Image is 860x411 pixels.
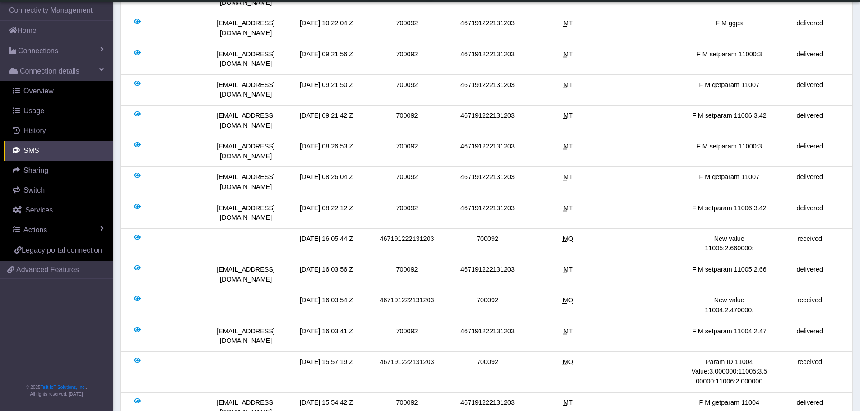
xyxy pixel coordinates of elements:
[447,327,528,346] div: 467191222131203
[16,264,79,275] span: Advanced Features
[23,147,39,154] span: SMS
[563,296,573,304] span: Mobile Originated
[367,234,447,254] div: 467191222131203
[563,173,573,180] span: Mobile Terminated
[23,87,54,95] span: Overview
[4,180,113,200] a: Switch
[770,357,850,387] div: received
[689,18,769,38] div: F M ggps
[563,143,573,150] span: Mobile Terminated
[770,111,850,130] div: delivered
[23,166,48,174] span: Sharing
[563,235,573,242] span: Mobile Originated
[689,172,769,192] div: F M getparam 11007
[367,296,447,315] div: 467191222131203
[447,18,528,38] div: 467191222131203
[205,265,286,284] div: [EMAIL_ADDRESS][DOMAIN_NAME]
[367,265,447,284] div: 700092
[447,357,528,387] div: 700092
[286,172,367,192] div: [DATE] 08:26:04 Z
[689,357,769,387] div: Param ID:11004 Value:3.000000;11005:3.500000;11006:2.000000
[563,51,573,58] span: Mobile Terminated
[286,80,367,100] div: [DATE] 09:21:50 Z
[286,357,367,387] div: [DATE] 15:57:19 Z
[4,121,113,141] a: History
[447,265,528,284] div: 467191222131203
[447,111,528,130] div: 467191222131203
[367,80,447,100] div: 700092
[286,296,367,315] div: [DATE] 16:03:54 Z
[4,161,113,180] a: Sharing
[205,18,286,38] div: [EMAIL_ADDRESS][DOMAIN_NAME]
[367,327,447,346] div: 700092
[689,265,769,284] div: F M setparam 11005:2.66
[563,204,573,212] span: Mobile Terminated
[367,142,447,161] div: 700092
[367,203,447,223] div: 700092
[689,327,769,346] div: F M setparam 11004:2.47
[770,296,850,315] div: received
[447,80,528,100] div: 467191222131203
[4,81,113,101] a: Overview
[367,357,447,387] div: 467191222131203
[205,172,286,192] div: [EMAIL_ADDRESS][DOMAIN_NAME]
[689,296,769,315] div: New value 11004:2.470000;
[770,203,850,223] div: delivered
[563,112,573,119] span: Mobile Terminated
[4,101,113,121] a: Usage
[770,142,850,161] div: delivered
[286,111,367,130] div: [DATE] 09:21:42 Z
[447,234,528,254] div: 700092
[563,266,573,273] span: Mobile Terminated
[770,265,850,284] div: delivered
[23,127,46,134] span: History
[689,203,769,223] div: F M setparam 11006:3.42
[770,50,850,69] div: delivered
[23,186,45,194] span: Switch
[286,265,367,284] div: [DATE] 16:03:56 Z
[286,203,367,223] div: [DATE] 08:22:12 Z
[689,142,769,161] div: F M setparam 11000:3
[286,142,367,161] div: [DATE] 08:26:53 Z
[367,172,447,192] div: 700092
[367,18,447,38] div: 700092
[770,172,850,192] div: delivered
[286,18,367,38] div: [DATE] 10:22:04 Z
[18,46,58,56] span: Connections
[4,220,113,240] a: Actions
[23,107,44,115] span: Usage
[563,328,573,335] span: Mobile Terminated
[23,226,47,234] span: Actions
[447,203,528,223] div: 467191222131203
[447,296,528,315] div: 700092
[563,19,573,27] span: Mobile Terminated
[689,50,769,69] div: F M setparam 11000:3
[770,18,850,38] div: delivered
[205,203,286,223] div: [EMAIL_ADDRESS][DOMAIN_NAME]
[770,80,850,100] div: delivered
[689,111,769,130] div: F M setparam 11006:3.42
[689,234,769,254] div: New value 11005:2.660000;
[22,246,102,254] span: Legacy portal connection
[563,399,573,406] span: Mobile Terminated
[205,142,286,161] div: [EMAIL_ADDRESS][DOMAIN_NAME]
[25,206,53,214] span: Services
[286,234,367,254] div: [DATE] 16:05:44 Z
[205,111,286,130] div: [EMAIL_ADDRESS][DOMAIN_NAME]
[205,50,286,69] div: [EMAIL_ADDRESS][DOMAIN_NAME]
[447,142,528,161] div: 467191222131203
[689,80,769,100] div: F M getparam 11007
[4,200,113,220] a: Services
[205,80,286,100] div: [EMAIL_ADDRESS][DOMAIN_NAME]
[286,50,367,69] div: [DATE] 09:21:56 Z
[205,327,286,346] div: [EMAIL_ADDRESS][DOMAIN_NAME]
[20,66,79,77] span: Connection details
[770,327,850,346] div: delivered
[367,50,447,69] div: 700092
[563,81,573,88] span: Mobile Terminated
[447,172,528,192] div: 467191222131203
[4,141,113,161] a: SMS
[286,327,367,346] div: [DATE] 16:03:41 Z
[447,50,528,69] div: 467191222131203
[41,385,86,390] a: Telit IoT Solutions, Inc.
